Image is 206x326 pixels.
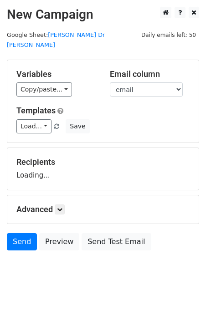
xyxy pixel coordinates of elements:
a: [PERSON_NAME] Dr [PERSON_NAME] [7,31,105,49]
a: Daily emails left: 50 [138,31,199,38]
a: Templates [16,106,56,115]
h2: New Campaign [7,7,199,22]
a: Preview [39,233,79,250]
div: Loading... [16,157,190,181]
a: Copy/paste... [16,82,72,97]
span: Daily emails left: 50 [138,30,199,40]
button: Save [66,119,89,133]
small: Google Sheet: [7,31,105,49]
a: Send Test Email [82,233,151,250]
h5: Recipients [16,157,190,167]
a: Load... [16,119,51,133]
h5: Advanced [16,204,190,214]
h5: Variables [16,69,96,79]
a: Send [7,233,37,250]
h5: Email column [110,69,190,79]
